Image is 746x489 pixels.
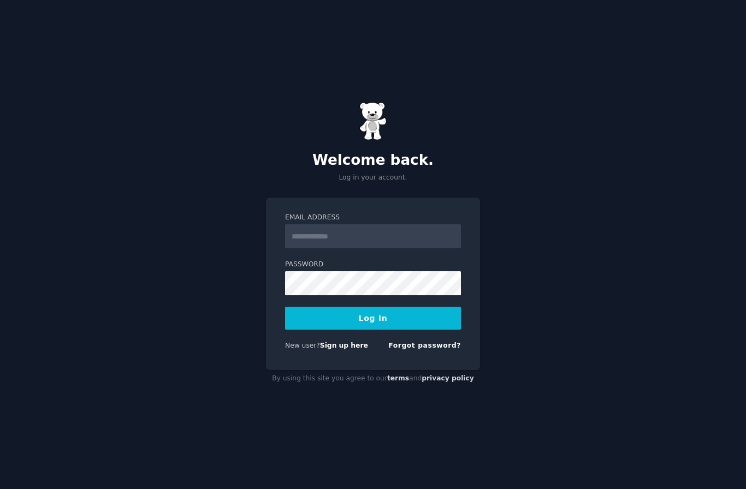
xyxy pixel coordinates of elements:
a: terms [387,374,409,382]
div: By using this site you agree to our and [266,370,480,387]
h2: Welcome back. [266,152,480,169]
p: Log in your account. [266,173,480,183]
a: Forgot password? [388,342,461,349]
img: Gummy Bear [359,102,387,140]
button: Log In [285,307,461,330]
label: Password [285,260,461,270]
a: Sign up here [320,342,368,349]
label: Email Address [285,213,461,223]
a: privacy policy [422,374,474,382]
span: New user? [285,342,320,349]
